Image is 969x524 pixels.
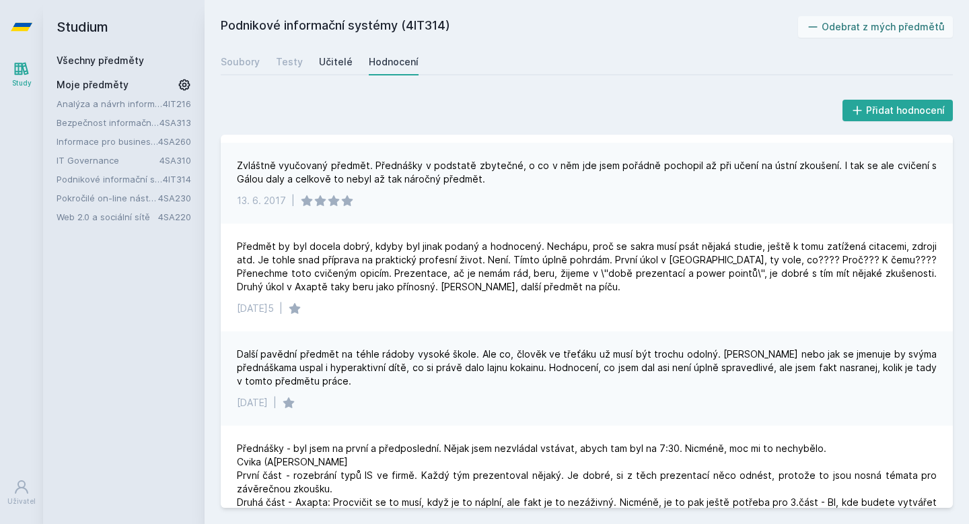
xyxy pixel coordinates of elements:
[369,55,419,69] div: Hodnocení
[237,396,268,410] div: [DATE]
[237,302,274,315] div: [DATE]5
[3,54,40,95] a: Study
[221,55,260,69] div: Soubory
[276,55,303,69] div: Testy
[158,136,191,147] a: 4SA260
[159,117,191,128] a: 4SA313
[237,240,937,294] div: Předmět by byl docela dobrý, kdyby byl jinak podaný a hodnocený. Nechápu, proč se sakra musí psát...
[163,174,191,185] a: 4IT314
[276,48,303,75] a: Testy
[163,98,191,109] a: 4IT216
[291,194,295,207] div: |
[57,191,158,205] a: Pokročilé on-line nástroje pro analýzu a zpracování informací
[273,396,277,410] div: |
[57,78,129,92] span: Moje předměty
[57,116,159,129] a: Bezpečnost informačních systémů
[57,210,158,224] a: Web 2.0 a sociální sítě
[237,348,937,388] div: Další pavědní předmět na téhle rádoby vysoké škole. Ale co, člověk ve třeťáku už musí být trochu ...
[221,48,260,75] a: Soubory
[57,97,163,110] a: Analýza a návrh informačních systémů
[279,302,283,315] div: |
[221,16,798,38] h2: Podnikové informační systémy (4IT314)
[842,100,954,121] button: Přidat hodnocení
[7,496,36,506] div: Uživatel
[319,55,353,69] div: Učitelé
[57,172,163,186] a: Podnikové informační systémy
[57,154,159,167] a: IT Governance
[159,155,191,166] a: 4SA310
[57,135,158,148] a: Informace pro business (v angličtině)
[237,159,937,186] div: Zvláštně vyučovaný předmět. Přednášky v podstatě zbytečné, o co v něm jde jsem pořádně pochopil a...
[369,48,419,75] a: Hodnocení
[798,16,954,38] button: Odebrat z mých předmětů
[3,472,40,513] a: Uživatel
[12,78,32,88] div: Study
[158,193,191,203] a: 4SA230
[237,194,286,207] div: 13. 6. 2017
[158,211,191,222] a: 4SA220
[319,48,353,75] a: Učitelé
[57,55,144,66] a: Všechny předměty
